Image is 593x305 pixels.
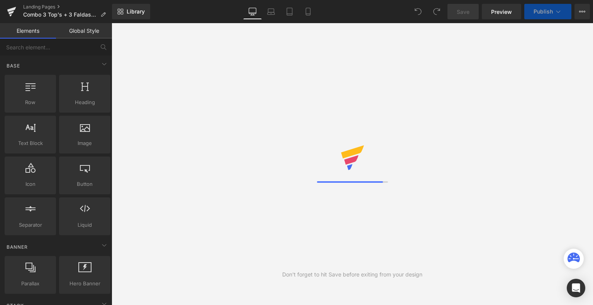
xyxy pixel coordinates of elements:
a: Mobile [299,4,317,19]
span: Hero Banner [61,280,108,288]
span: Liquid [61,221,108,229]
a: Tablet [280,4,299,19]
span: Row [7,98,54,106]
span: Parallax [7,280,54,288]
span: Library [127,8,145,15]
span: Button [61,180,108,188]
span: Save [457,8,469,16]
button: More [574,4,590,19]
span: Text Block [7,139,54,147]
button: Undo [410,4,426,19]
span: Combo 3 Top's + 3 Faldas Add [23,12,97,18]
a: Preview [482,4,521,19]
a: New Library [112,4,150,19]
span: Base [6,62,21,69]
div: Don't forget to hit Save before exiting from your design [282,270,422,279]
a: Global Style [56,23,112,39]
span: Separator [7,221,54,229]
span: Banner [6,243,29,251]
span: Image [61,139,108,147]
span: Icon [7,180,54,188]
a: Laptop [262,4,280,19]
span: Publish [534,8,553,15]
button: Redo [429,4,444,19]
span: Preview [491,8,512,16]
a: Desktop [243,4,262,19]
button: Publish [524,4,571,19]
a: Landing Pages [23,4,112,10]
span: Heading [61,98,108,106]
div: Open Intercom Messenger [567,279,585,297]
